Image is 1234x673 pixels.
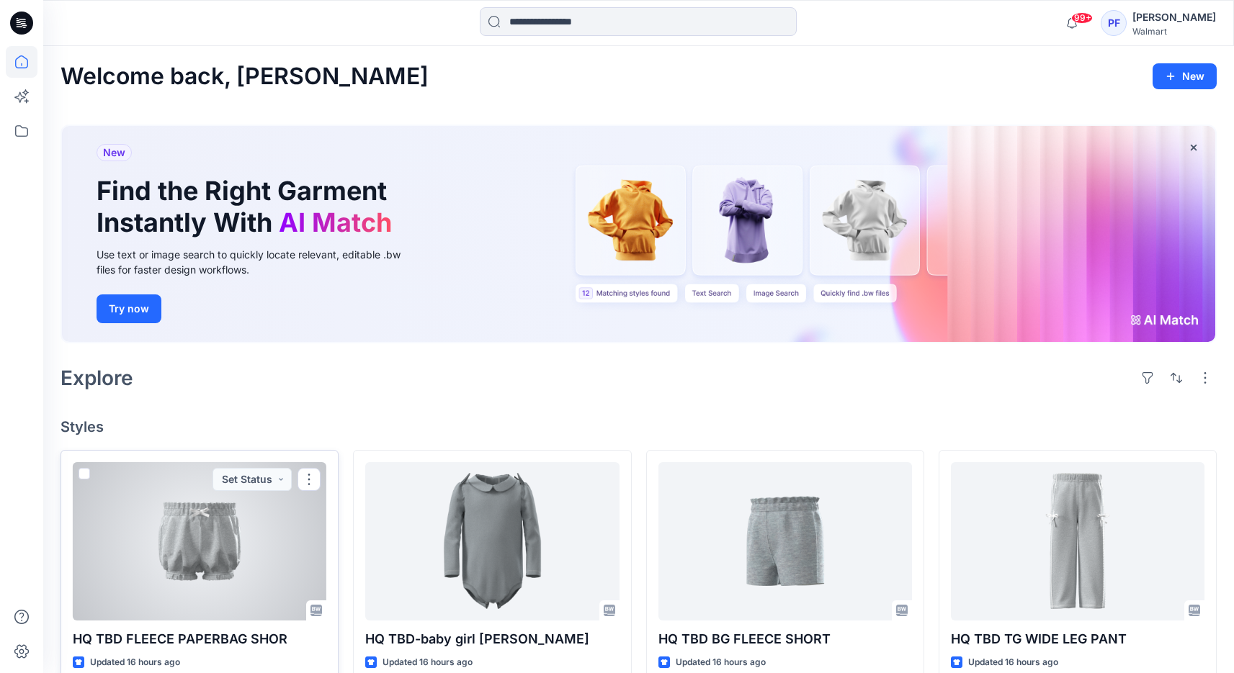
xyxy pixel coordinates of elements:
p: HQ TBD FLEECE PAPERBAG SHOR [73,629,326,649]
h1: Find the Right Garment Instantly With [97,176,399,238]
span: AI Match [279,207,392,238]
p: HQ TBD BG FLEECE SHORT [658,629,912,649]
p: Updated 16 hours ago [90,655,180,670]
div: Use text or image search to quickly locate relevant, editable .bw files for faster design workflows. [97,247,421,277]
div: PF [1101,10,1127,36]
a: HQ TBD-baby girl peter pan [365,462,619,620]
div: [PERSON_NAME] [1132,9,1216,26]
span: New [103,144,125,161]
h2: Explore [61,366,133,389]
a: HQ TBD TG WIDE LEG PANT [951,462,1204,620]
p: Updated 16 hours ago [968,655,1058,670]
button: New [1153,63,1217,89]
a: HQ TBD BG FLEECE SHORT [658,462,912,620]
p: HQ TBD-baby girl [PERSON_NAME] [365,629,619,649]
span: 99+ [1071,12,1093,24]
h2: Welcome back, [PERSON_NAME] [61,63,429,90]
button: Try now [97,294,161,323]
p: Updated 16 hours ago [676,655,766,670]
h4: Styles [61,418,1217,435]
div: Walmart [1132,26,1216,37]
p: HQ TBD TG WIDE LEG PANT [951,629,1204,649]
p: Updated 16 hours ago [383,655,473,670]
a: HQ TBD FLEECE PAPERBAG SHOR [73,462,326,620]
